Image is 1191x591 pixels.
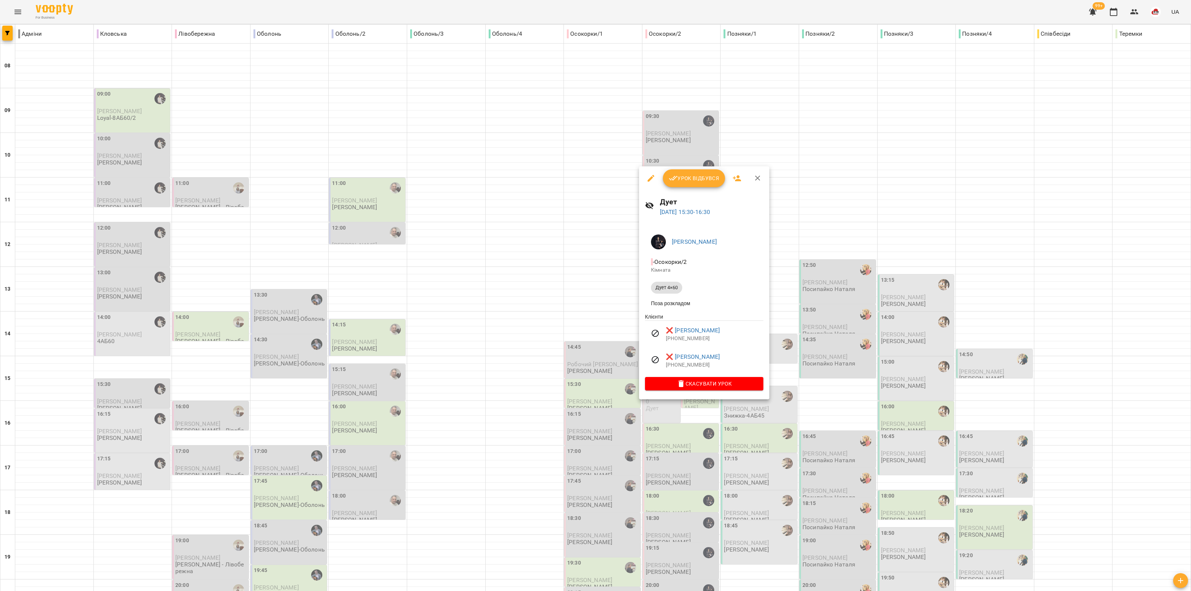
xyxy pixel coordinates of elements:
li: Поза розкладом [645,297,763,310]
svg: Візит скасовано [651,355,660,364]
span: - Осокорки/2 [651,258,689,265]
a: [DATE] 15:30-16:30 [660,208,711,215]
p: [PHONE_NUMBER] [666,335,763,342]
svg: Візит скасовано [651,329,660,338]
img: d21fc367c21617f1c6bdf301c91d08be.jpg [651,234,666,249]
a: ❌ [PERSON_NAME] [666,352,720,361]
button: Урок відбувся [663,169,725,187]
ul: Клієнти [645,313,763,377]
span: Дует 4×60 [651,284,682,291]
p: [PHONE_NUMBER] [666,361,763,369]
p: Кімната [651,266,757,274]
span: Скасувати Урок [651,379,757,388]
button: Скасувати Урок [645,377,763,390]
a: ❌ [PERSON_NAME] [666,326,720,335]
h6: Дует [660,196,764,208]
span: Урок відбувся [669,174,719,183]
a: [PERSON_NAME] [672,238,717,245]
